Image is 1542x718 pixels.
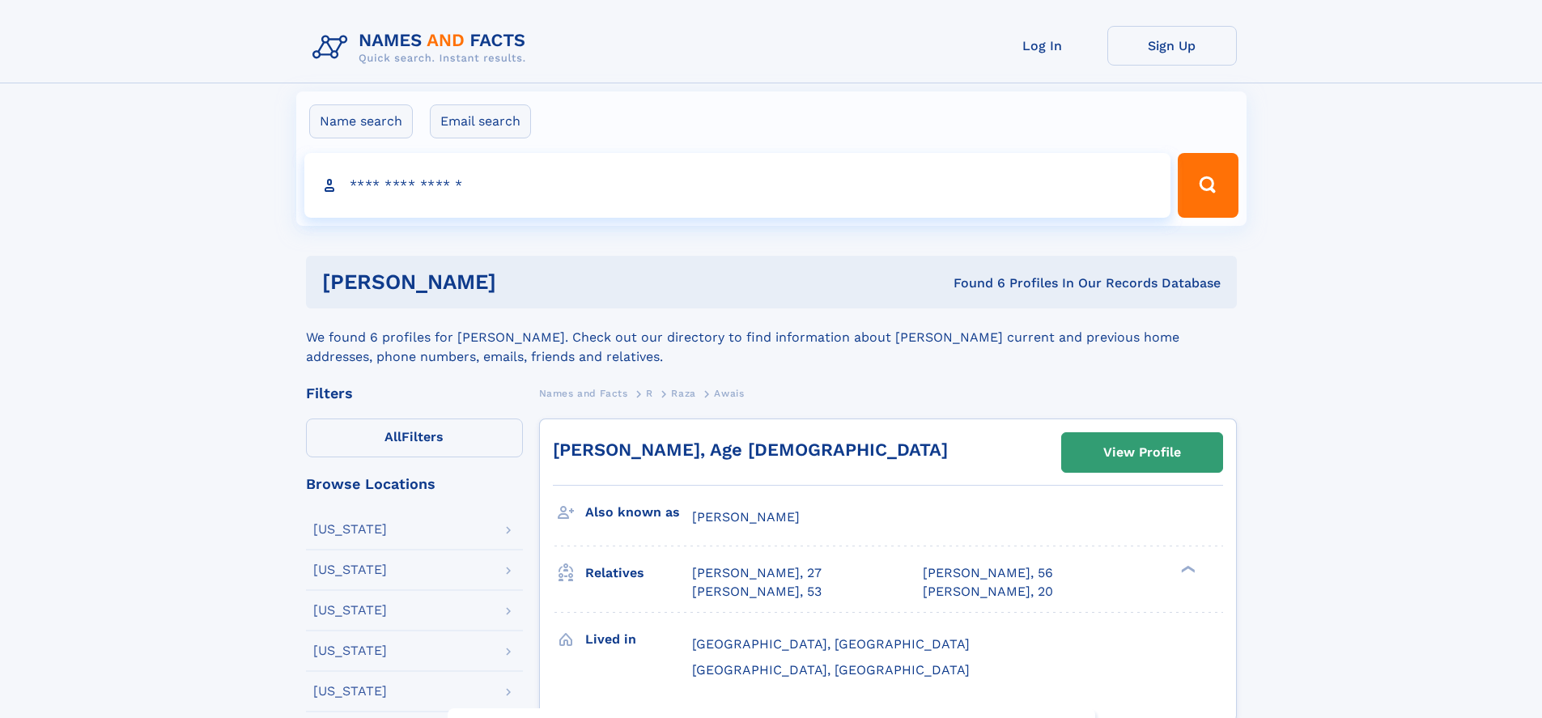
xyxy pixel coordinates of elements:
[978,26,1107,66] a: Log In
[692,509,800,525] span: [PERSON_NAME]
[646,383,653,403] a: R
[714,388,744,399] span: Awais
[923,583,1053,601] a: [PERSON_NAME], 20
[585,499,692,526] h3: Also known as
[306,386,523,401] div: Filters
[1178,153,1238,218] button: Search Button
[585,626,692,653] h3: Lived in
[306,418,523,457] label: Filters
[322,272,725,292] h1: [PERSON_NAME]
[1103,434,1181,471] div: View Profile
[671,383,695,403] a: Raza
[309,104,413,138] label: Name search
[304,153,1171,218] input: search input
[306,308,1237,367] div: We found 6 profiles for [PERSON_NAME]. Check out our directory to find information about [PERSON_...
[306,477,523,491] div: Browse Locations
[313,644,387,657] div: [US_STATE]
[1107,26,1237,66] a: Sign Up
[539,383,628,403] a: Names and Facts
[585,559,692,587] h3: Relatives
[384,429,401,444] span: All
[1062,433,1222,472] a: View Profile
[306,26,539,70] img: Logo Names and Facts
[671,388,695,399] span: Raza
[313,685,387,698] div: [US_STATE]
[692,564,822,582] a: [PERSON_NAME], 27
[553,440,948,460] a: [PERSON_NAME], Age [DEMOGRAPHIC_DATA]
[646,388,653,399] span: R
[430,104,531,138] label: Email search
[1177,564,1196,575] div: ❯
[692,662,970,678] span: [GEOGRAPHIC_DATA], [GEOGRAPHIC_DATA]
[313,604,387,617] div: [US_STATE]
[692,636,970,652] span: [GEOGRAPHIC_DATA], [GEOGRAPHIC_DATA]
[692,583,822,601] a: [PERSON_NAME], 53
[313,563,387,576] div: [US_STATE]
[923,564,1053,582] a: [PERSON_NAME], 56
[313,523,387,536] div: [US_STATE]
[724,274,1221,292] div: Found 6 Profiles In Our Records Database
